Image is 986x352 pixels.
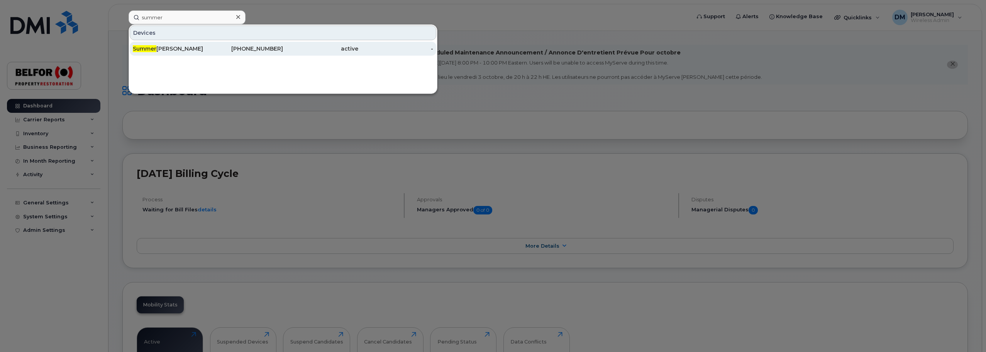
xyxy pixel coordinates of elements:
div: active [283,45,358,53]
div: [PERSON_NAME] [133,45,208,53]
a: Summer[PERSON_NAME][PHONE_NUMBER]active- [130,42,436,56]
div: Devices [130,26,436,40]
div: [PHONE_NUMBER] [208,45,283,53]
div: - [358,45,434,53]
span: Summer [133,45,156,52]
